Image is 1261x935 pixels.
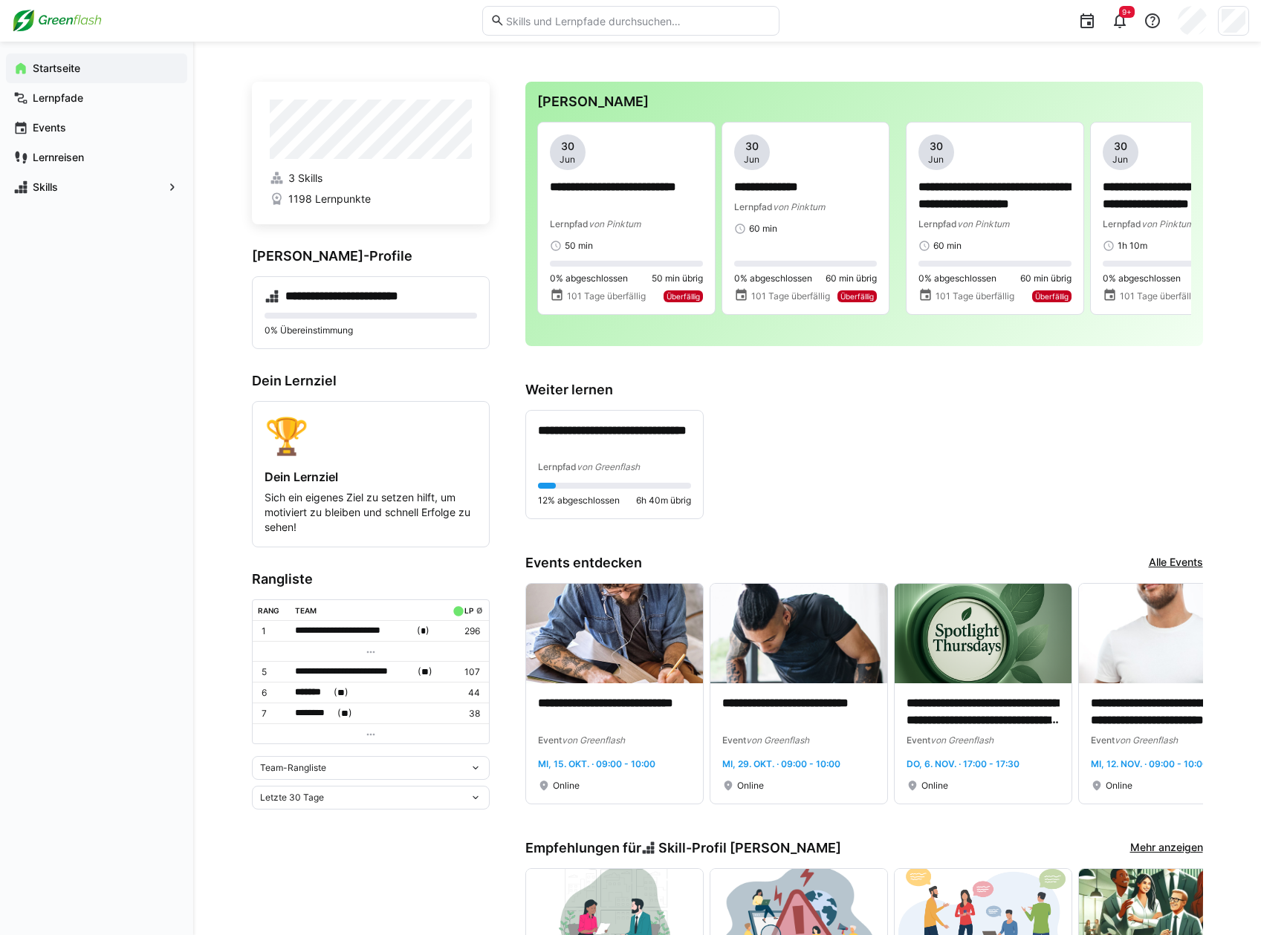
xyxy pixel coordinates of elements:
[1079,584,1256,683] img: image
[538,758,655,769] span: Mi, 15. Okt. · 09:00 - 10:00
[450,708,479,720] p: 38
[334,685,349,700] span: ( )
[826,273,877,284] span: 60 min übrig
[538,495,620,506] span: 12% abgeschlossen
[252,571,490,587] h3: Rangliste
[270,171,472,186] a: 3 Skills
[260,762,326,774] span: Team-Rangliste
[1120,290,1199,302] span: 101 Tage überfällig
[744,154,759,166] span: Jun
[722,758,840,769] span: Mi, 29. Okt. · 09:00 - 10:00
[907,758,1020,769] span: Do, 6. Nov. · 17:00 - 17:30
[464,606,473,615] div: LP
[1106,780,1132,792] span: Online
[652,273,703,284] span: 50 min übrig
[262,666,284,678] p: 5
[895,584,1072,683] img: image
[505,14,771,27] input: Skills und Lernpfade durchsuchen…
[252,373,490,389] h3: Dein Lernziel
[252,248,490,264] h3: [PERSON_NAME]-Profile
[933,240,962,252] span: 60 min
[1091,758,1208,769] span: Mi, 12. Nov. · 09:00 - 10:00
[561,139,574,154] span: 30
[1103,218,1141,229] span: Lernpfad
[1149,555,1203,571] a: Alle Events
[745,139,759,154] span: 30
[450,687,479,699] p: 44
[417,623,429,639] span: ( )
[265,469,477,484] h4: Dein Lernziel
[262,625,284,637] p: 1
[560,154,575,166] span: Jun
[260,792,324,804] span: Letzte 30 Tage
[734,273,812,284] span: 0% abgeschlossen
[936,290,1014,302] span: 101 Tage überfällig
[589,218,641,229] span: von Pinktum
[262,708,284,720] p: 7
[957,218,1009,229] span: von Pinktum
[265,325,477,336] p: 0% Übereinstimmung
[749,223,777,235] span: 60 min
[722,734,746,746] span: Event
[553,780,580,792] span: Online
[295,606,317,615] div: Team
[538,461,577,472] span: Lernpfad
[258,606,279,615] div: Rang
[525,555,642,571] h3: Events entdecken
[525,382,1203,398] h3: Weiter lernen
[1091,734,1115,746] span: Event
[265,414,477,457] div: 🏆
[1035,292,1069,301] span: Überfällig
[262,687,284,699] p: 6
[1112,154,1128,166] span: Jun
[565,240,593,252] span: 50 min
[288,192,371,206] span: 1198 Lernpunkte
[636,495,691,506] span: 6h 40m übrig
[773,201,825,212] span: von Pinktum
[1020,273,1072,284] span: 60 min übrig
[930,734,993,746] span: von Greenflash
[450,666,479,678] p: 107
[840,292,874,301] span: Überfällig
[1115,734,1178,746] span: von Greenflash
[1141,218,1193,229] span: von Pinktum
[1103,273,1181,284] span: 0% abgeschlossen
[928,154,944,166] span: Jun
[476,603,483,616] a: ø
[577,461,640,472] span: von Greenflash
[918,218,957,229] span: Lernpfad
[537,94,1191,110] h3: [PERSON_NAME]
[710,584,887,683] img: image
[418,664,432,680] span: ( )
[737,780,764,792] span: Online
[526,584,703,683] img: image
[751,290,830,302] span: 101 Tage überfällig
[921,780,948,792] span: Online
[550,218,589,229] span: Lernpfad
[1130,840,1203,856] a: Mehr anzeigen
[550,273,628,284] span: 0% abgeschlossen
[734,201,773,212] span: Lernpfad
[746,734,809,746] span: von Greenflash
[337,706,352,721] span: ( )
[667,292,700,301] span: Überfällig
[265,490,477,535] p: Sich ein eigenes Ziel zu setzen hilft, um motiviert zu bleiben und schnell Erfolge zu sehen!
[658,840,841,856] span: Skill-Profil [PERSON_NAME]
[930,139,943,154] span: 30
[538,734,562,746] span: Event
[525,840,842,856] h3: Empfehlungen für
[907,734,930,746] span: Event
[567,290,646,302] span: 101 Tage überfällig
[450,625,479,637] p: 296
[1118,240,1147,252] span: 1h 10m
[1114,139,1127,154] span: 30
[288,171,322,186] span: 3 Skills
[562,734,625,746] span: von Greenflash
[918,273,996,284] span: 0% abgeschlossen
[1122,7,1132,16] span: 9+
